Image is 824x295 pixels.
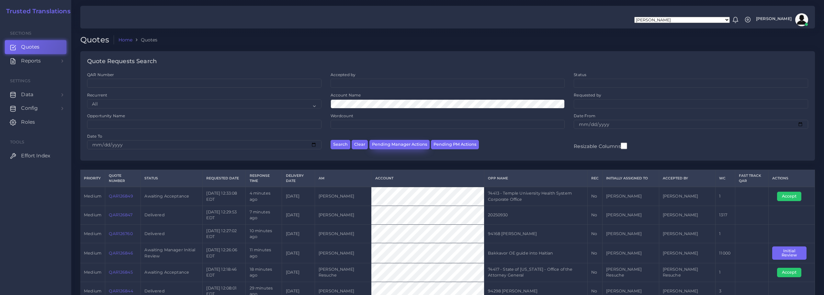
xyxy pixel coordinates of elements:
[141,170,203,187] th: Status
[602,187,659,206] td: [PERSON_NAME]
[777,270,806,275] a: Accept
[21,105,38,112] span: Config
[587,224,602,243] td: No
[5,40,66,54] a: Quotes
[716,224,735,243] td: 1
[246,243,282,263] td: 11 minutes ago
[141,243,203,263] td: Awaiting Manager Initial Review
[21,119,35,126] span: Roles
[659,263,716,282] td: [PERSON_NAME] Resuche
[574,113,595,119] label: Date From
[484,206,587,224] td: 20250930
[431,140,479,149] button: Pending PM Actions
[109,231,132,236] a: QAR126760
[772,246,807,260] button: Initial Review
[602,243,659,263] td: [PERSON_NAME]
[109,289,133,293] a: QAR126844
[331,140,350,149] button: Search
[315,263,371,282] td: [PERSON_NAME] Resuche
[10,78,30,83] span: Settings
[141,206,203,224] td: Delivered
[587,206,602,224] td: No
[484,187,587,206] td: 74413 - Temple University Health System Corporate Office
[109,194,133,199] a: QAR126849
[84,231,101,236] span: medium
[84,212,101,217] span: medium
[5,115,66,129] a: Roles
[371,170,484,187] th: Account
[203,206,246,224] td: [DATE] 12:29:53 EDT
[84,251,101,255] span: medium
[659,224,716,243] td: [PERSON_NAME]
[659,187,716,206] td: [PERSON_NAME]
[716,206,735,224] td: 1317
[352,140,368,149] button: Clear
[331,72,356,77] label: Accepted by
[768,170,815,187] th: Actions
[109,251,133,255] a: QAR126846
[5,54,66,68] a: Reports
[716,243,735,263] td: 11000
[21,152,50,159] span: Effort Index
[484,243,587,263] td: Bakkavor OE guide into Haitian
[574,92,601,98] label: Requested by
[87,92,107,98] label: Recurrent
[141,224,203,243] td: Delivered
[84,194,101,199] span: medium
[80,35,114,45] h2: Quotes
[203,263,246,282] td: [DATE] 12:18:46 EDT
[315,187,371,206] td: [PERSON_NAME]
[2,8,71,15] a: Trusted Translations
[246,170,282,187] th: Response Time
[87,113,125,119] label: Opportunity Name
[602,206,659,224] td: [PERSON_NAME]
[331,92,361,98] label: Account Name
[246,206,282,224] td: 7 minutes ago
[659,170,716,187] th: Accepted by
[87,133,102,139] label: Date To
[484,170,587,187] th: Opp Name
[21,43,40,51] span: Quotes
[602,224,659,243] td: [PERSON_NAME]
[282,263,315,282] td: [DATE]
[659,206,716,224] td: [PERSON_NAME]
[777,194,806,199] a: Accept
[203,224,246,243] td: [DATE] 12:27:02 EDT
[484,263,587,282] td: 74417 - State of [US_STATE] - Office of the Attorney General
[716,187,735,206] td: 1
[574,72,586,77] label: Status
[141,263,203,282] td: Awaiting Acceptance
[10,31,31,36] span: Sections
[331,113,353,119] label: Wordcount
[203,243,246,263] td: [DATE] 12:26:06 EDT
[203,187,246,206] td: [DATE] 12:33:08 EDT
[21,57,41,64] span: Reports
[80,170,105,187] th: Priority
[282,187,315,206] td: [DATE]
[315,170,371,187] th: AM
[777,192,801,201] button: Accept
[141,187,203,206] td: Awaiting Acceptance
[5,101,66,115] a: Config
[87,58,157,65] h4: Quote Requests Search
[282,170,315,187] th: Delivery Date
[735,170,769,187] th: Fast Track QAR
[753,13,810,26] a: [PERSON_NAME]avatar
[21,91,33,98] span: Data
[602,170,659,187] th: Initially Assigned to
[5,149,66,163] a: Effort Index
[587,170,602,187] th: REC
[246,187,282,206] td: 4 minutes ago
[315,224,371,243] td: [PERSON_NAME]
[203,170,246,187] th: Requested Date
[587,243,602,263] td: No
[621,142,627,150] input: Resizable Columns
[109,212,132,217] a: QAR126847
[602,263,659,282] td: [PERSON_NAME] Resuche
[369,140,430,149] button: Pending Manager Actions
[246,263,282,282] td: 18 minutes ago
[246,224,282,243] td: 10 minutes ago
[282,243,315,263] td: [DATE]
[587,187,602,206] td: No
